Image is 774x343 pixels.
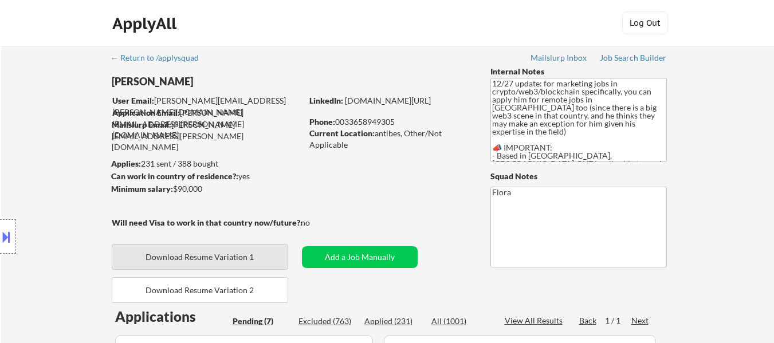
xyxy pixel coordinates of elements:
[309,96,343,105] strong: LinkedIn:
[112,95,302,117] div: [PERSON_NAME][EMAIL_ADDRESS][PERSON_NAME][DOMAIN_NAME]
[622,11,668,34] button: Log Out
[364,316,422,327] div: Applied (231)
[111,54,210,62] div: ← Return to /applysquad
[505,315,566,326] div: View All Results
[233,316,290,327] div: Pending (7)
[490,66,667,77] div: Internal Notes
[111,158,302,169] div: 231 sent / 388 bought
[309,128,375,138] strong: Current Location:
[111,53,210,65] a: ← Return to /applysquad
[112,218,302,227] strong: Will need Visa to work in that country now/future?:
[579,315,598,326] div: Back
[531,54,588,62] div: Mailslurp Inbox
[112,74,347,89] div: [PERSON_NAME]
[301,217,333,228] div: no
[309,116,472,128] div: 0033658949305
[298,316,356,327] div: Excluded (763)
[631,315,650,326] div: Next
[112,119,302,153] div: [PERSON_NAME][EMAIL_ADDRESS][PERSON_NAME][DOMAIN_NAME]
[309,128,472,150] div: antibes, Other/Not Applicable
[600,54,667,62] div: Job Search Builder
[345,96,431,105] a: [DOMAIN_NAME][URL]
[490,171,667,182] div: Squad Notes
[531,53,588,65] a: Mailslurp Inbox
[112,14,180,33] div: ApplyAll
[309,117,335,127] strong: Phone:
[600,53,667,65] a: Job Search Builder
[302,246,418,268] button: Add a Job Manually
[431,316,489,327] div: All (1001)
[111,183,302,195] div: $90,000
[112,107,302,141] div: [PERSON_NAME][EMAIL_ADDRESS][PERSON_NAME][DOMAIN_NAME]
[605,315,631,326] div: 1 / 1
